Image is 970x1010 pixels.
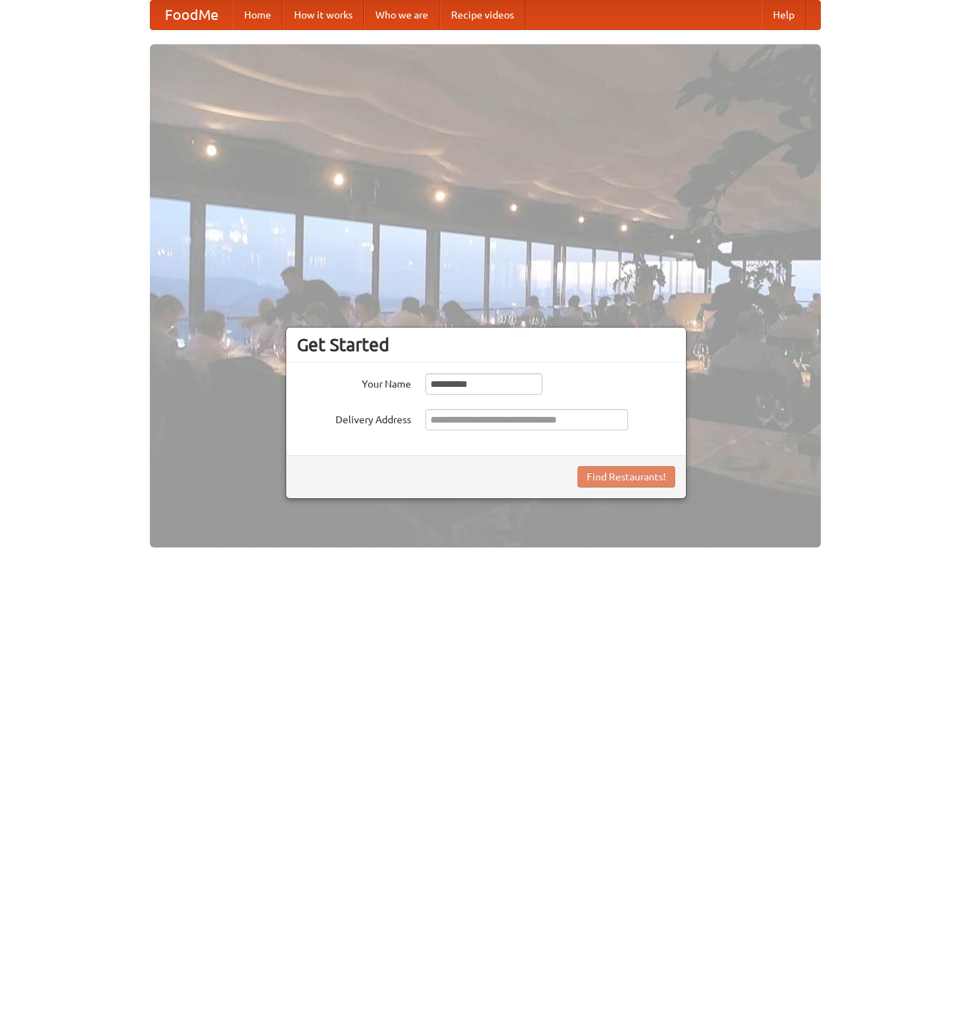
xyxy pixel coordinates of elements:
[297,334,675,355] h3: Get Started
[364,1,440,29] a: Who we are
[440,1,525,29] a: Recipe videos
[297,373,411,391] label: Your Name
[151,1,233,29] a: FoodMe
[762,1,806,29] a: Help
[233,1,283,29] a: Home
[297,409,411,427] label: Delivery Address
[577,466,675,488] button: Find Restaurants!
[283,1,364,29] a: How it works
